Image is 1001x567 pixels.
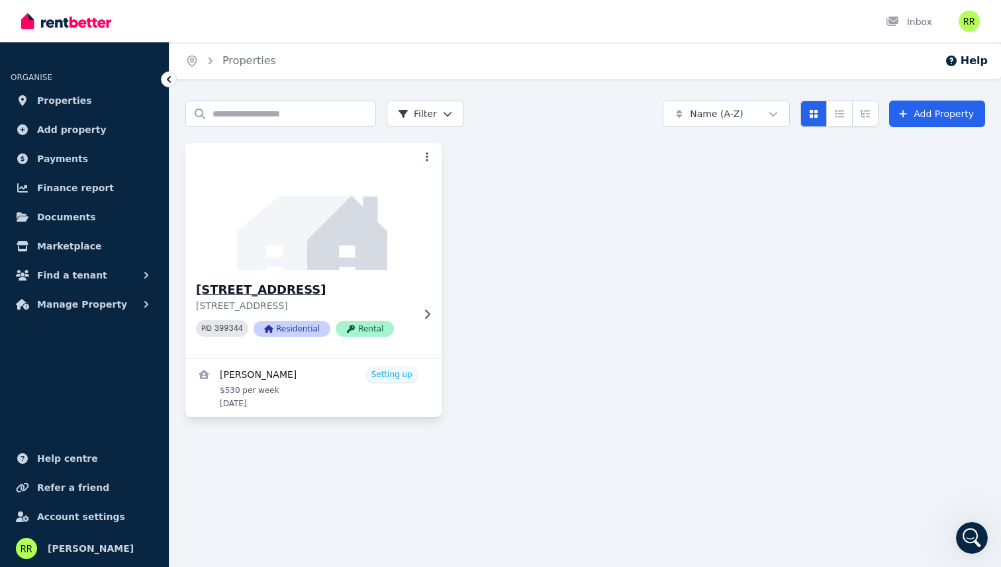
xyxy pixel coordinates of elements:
[42,433,52,444] button: Gif picker
[852,101,879,127] button: Expanded list view
[232,5,256,29] div: Close
[11,233,158,259] a: Marketplace
[945,53,988,69] button: Help
[37,93,92,109] span: Properties
[84,433,95,444] button: Start recording
[387,101,464,127] button: Filter
[11,146,158,172] a: Payments
[37,209,96,225] span: Documents
[21,34,207,73] div: Have you got tenants in the 2 properties, or you'll need to advertise both for new tenants?
[21,212,207,264] div: Just give me a moment and I'll give you a discount code to add each property at $29 per month so ...
[21,182,68,195] div: Ok, great.
[64,7,150,17] h1: [PERSON_NAME]
[21,392,128,400] div: [PERSON_NAME] • 1m ago
[64,17,91,30] p: Active
[201,325,212,332] small: PID
[16,538,37,559] img: Riko Rakhmanto
[11,283,254,322] div: Riko says…
[11,204,158,230] a: Documents
[11,175,158,201] a: Finance report
[38,7,59,28] img: Profile image for Jeremy
[215,324,243,333] code: 399344
[11,174,254,204] div: Jeremy says…
[185,359,442,417] a: View details for MUHAMMAD SIDIK ARSYADI
[11,92,254,122] div: Riko says…
[48,122,254,163] div: I am going to subscribe to manage & maintain
[85,92,254,121] div: I got tenants in both properties.
[207,5,232,30] button: Home
[663,101,790,127] button: Name (A-Z)
[11,406,254,428] textarea: Message…
[196,281,412,299] h3: [STREET_ADDRESS]
[11,116,158,143] a: Add property
[11,503,158,530] a: Account settings
[889,101,985,127] a: Add Property
[96,100,244,113] div: I got tenants in both properties.
[37,296,127,312] span: Manage Property
[826,101,853,127] button: Compact list view
[222,54,276,67] a: Properties
[37,151,88,167] span: Payments
[169,42,292,79] nav: Breadcrumb
[398,107,437,120] span: Filter
[213,290,244,304] div: thanks
[101,357,153,367] b: 29@MA56
[11,73,52,82] span: ORGANISE
[185,143,442,358] a: 2 Eucalyptus St, Jackass Flat[STREET_ADDRESS][STREET_ADDRESS]PID 399344ResidentialRental
[800,101,827,127] button: Card view
[21,11,111,31] img: RentBetter
[37,509,125,525] span: Account settings
[11,26,254,92] div: Jeremy says…
[21,433,31,444] button: Emoji picker
[21,330,207,382] div: When you get to checkout, select the option on the right for $36 per month and use the code and t...
[11,322,254,414] div: Jeremy says…
[254,321,330,337] span: Residential
[11,445,158,472] a: Help centre
[227,428,248,449] button: Send a message…
[11,26,217,81] div: Have you got tenants in the 2 properties, or you'll need to advertise both for new tenants?
[9,5,34,30] button: go back
[11,204,254,283] div: Jeremy says…
[37,267,107,283] span: Find a tenant
[48,541,134,556] span: [PERSON_NAME]
[11,322,217,390] div: When you get to checkout, select the option on the right for $36 per month and use the code29@MA5...
[63,433,73,444] button: Upload attachment
[179,140,448,273] img: 2 Eucalyptus St, Jackass Flat
[11,262,158,288] button: Find a tenant
[959,11,980,32] img: Riko Rakhmanto
[37,180,114,196] span: Finance report
[196,299,412,312] p: [STREET_ADDRESS]
[800,101,879,127] div: View options
[11,291,158,318] button: Manage Property
[11,474,158,501] a: Refer a friend
[37,238,101,254] span: Marketplace
[886,15,932,28] div: Inbox
[418,148,436,167] button: More options
[11,204,217,272] div: Just give me a moment and I'll give you a discount code to add each property at $29 per month so ...
[37,480,109,496] span: Refer a friend
[11,87,158,114] a: Properties
[11,122,254,174] div: Riko says…
[37,451,98,466] span: Help centre
[202,283,254,312] div: thanks
[336,321,394,337] span: Rental
[37,122,107,138] span: Add property
[58,130,244,155] div: I am going to subscribe to manage & maintain
[956,522,988,554] iframe: Intercom live chat
[690,107,743,120] span: Name (A-Z)
[11,174,78,203] div: Ok, great.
